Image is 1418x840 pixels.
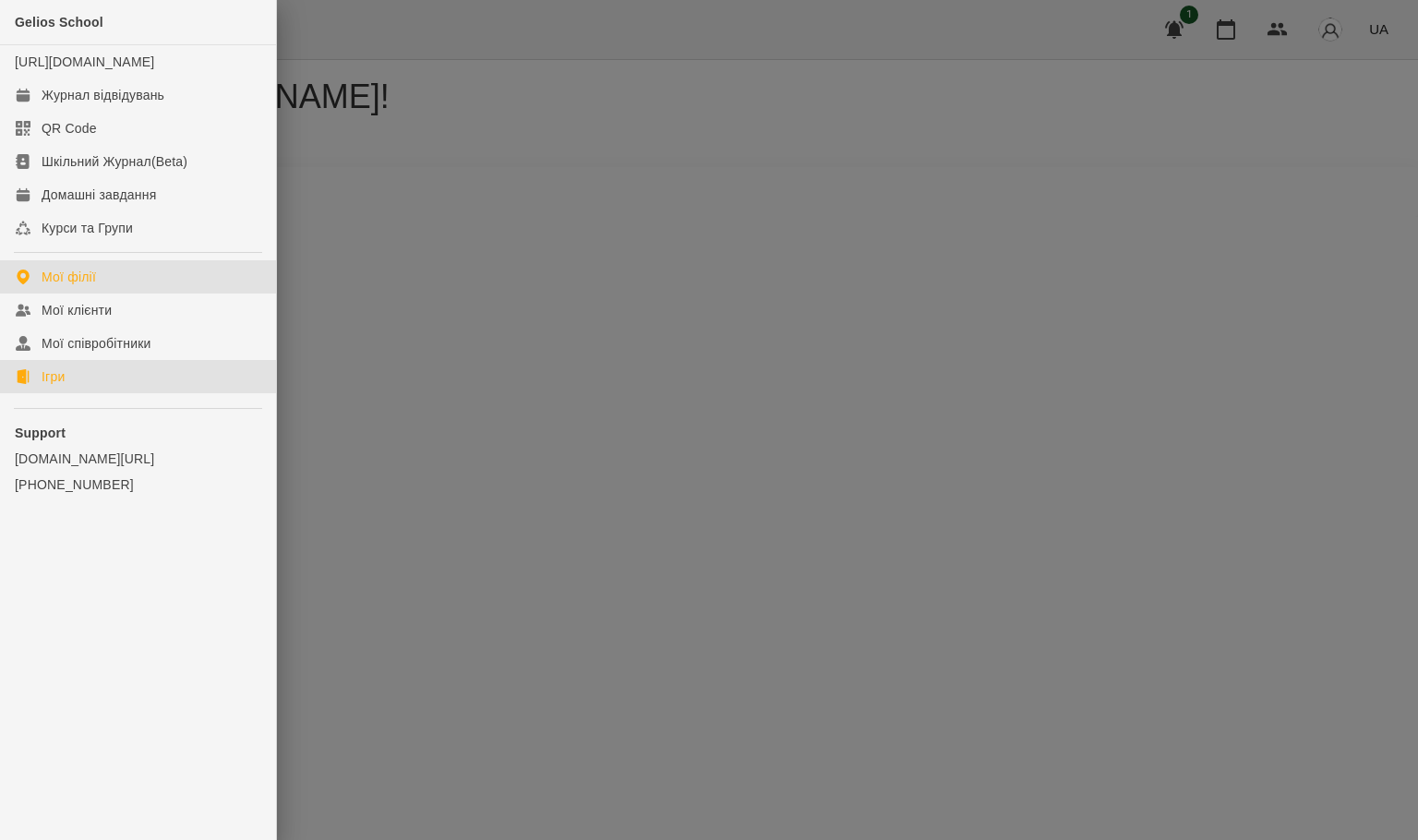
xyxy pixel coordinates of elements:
span: Gelios School [15,15,103,30]
div: QR Code [42,119,97,138]
div: Шкільний Журнал(Beta) [42,152,187,171]
div: Мої співробітники [42,334,151,353]
div: Мої клієнти [42,301,112,319]
div: Мої філії [42,268,96,286]
div: Курси та Групи [42,219,133,237]
div: Домашні завдання [42,186,156,204]
a: [URL][DOMAIN_NAME] [15,54,154,69]
p: Support [15,424,261,442]
a: [DOMAIN_NAME][URL] [15,450,261,468]
div: Ігри [42,367,65,386]
a: [PHONE_NUMBER] [15,475,261,494]
div: Журнал відвідувань [42,86,164,104]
